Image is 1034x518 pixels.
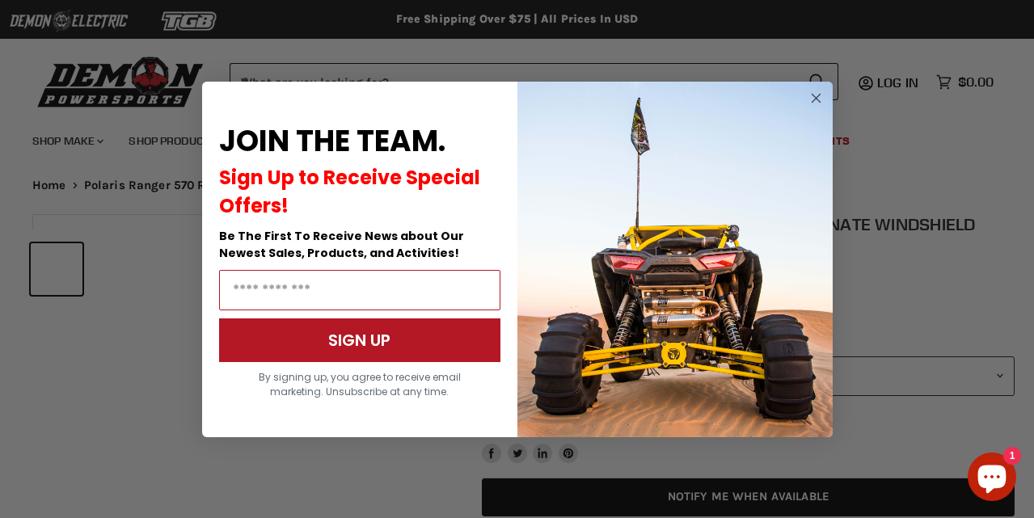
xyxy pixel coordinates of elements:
[219,228,464,261] span: Be The First To Receive News about Our Newest Sales, Products, and Activities!
[517,82,833,437] img: a9095488-b6e7-41ba-879d-588abfab540b.jpeg
[219,164,480,219] span: Sign Up to Receive Special Offers!
[219,270,500,310] input: Email Address
[963,453,1021,505] inbox-online-store-chat: Shopify online store chat
[806,88,826,108] button: Close dialog
[219,318,500,362] button: SIGN UP
[259,370,461,398] span: By signing up, you agree to receive email marketing. Unsubscribe at any time.
[219,120,445,162] span: JOIN THE TEAM.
